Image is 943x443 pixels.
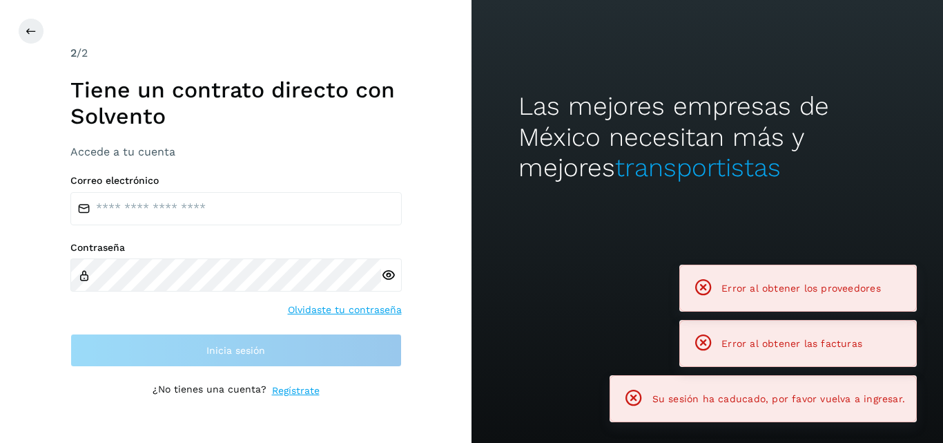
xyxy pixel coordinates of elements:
[153,384,266,398] p: ¿No tienes una cuenta?
[70,145,402,158] h3: Accede a tu cuenta
[70,46,77,59] span: 2
[721,283,881,294] span: Error al obtener los proveedores
[70,77,402,130] h1: Tiene un contrato directo con Solvento
[518,91,895,183] h2: Las mejores empresas de México necesitan más y mejores
[70,45,402,62] div: /2
[206,346,265,355] span: Inicia sesión
[70,334,402,367] button: Inicia sesión
[652,393,905,404] span: Su sesión ha caducado, por favor vuelva a ingresar.
[615,153,781,182] span: transportistas
[70,175,402,187] label: Correo electrónico
[288,303,402,317] a: Olvidaste tu contraseña
[272,384,320,398] a: Regístrate
[70,242,402,254] label: Contraseña
[721,338,862,349] span: Error al obtener las facturas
